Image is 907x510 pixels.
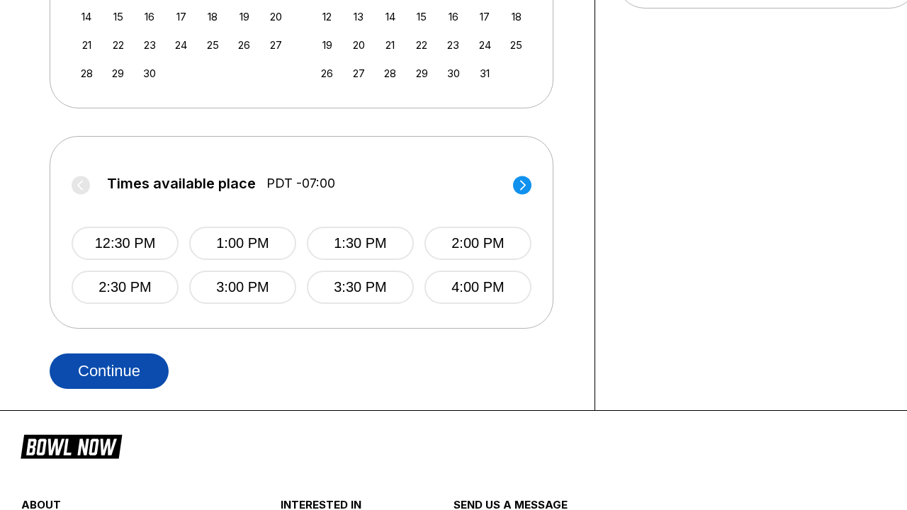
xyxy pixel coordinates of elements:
[108,64,128,83] div: Choose Monday, September 29th, 2025
[77,64,96,83] div: Choose Sunday, September 28th, 2025
[381,64,400,83] div: Choose Tuesday, October 28th, 2025
[349,7,368,26] div: Choose Monday, October 13th, 2025
[317,64,337,83] div: Choose Sunday, October 26th, 2025
[203,35,222,55] div: Choose Thursday, September 25th, 2025
[307,271,414,304] button: 3:30 PM
[50,353,169,389] button: Continue
[266,7,286,26] div: Choose Saturday, September 20th, 2025
[475,35,495,55] div: Choose Friday, October 24th, 2025
[349,64,368,83] div: Choose Monday, October 27th, 2025
[189,227,296,260] button: 1:00 PM
[412,35,432,55] div: Choose Wednesday, October 22nd, 2025
[507,7,526,26] div: Choose Saturday, October 18th, 2025
[475,7,495,26] div: Choose Friday, October 17th, 2025
[444,64,463,83] div: Choose Thursday, October 30th, 2025
[140,64,159,83] div: Choose Tuesday, September 30th, 2025
[412,7,432,26] div: Choose Wednesday, October 15th, 2025
[72,271,179,304] button: 2:30 PM
[140,7,159,26] div: Choose Tuesday, September 16th, 2025
[203,7,222,26] div: Choose Thursday, September 18th, 2025
[140,35,159,55] div: Choose Tuesday, September 23rd, 2025
[266,35,286,55] div: Choose Saturday, September 27th, 2025
[412,64,432,83] div: Choose Wednesday, October 29th, 2025
[77,7,96,26] div: Choose Sunday, September 14th, 2025
[171,7,191,26] div: Choose Wednesday, September 17th, 2025
[475,64,495,83] div: Choose Friday, October 31st, 2025
[189,271,296,304] button: 3:00 PM
[266,176,335,191] span: PDT -07:00
[107,176,256,191] span: Times available place
[444,7,463,26] div: Choose Thursday, October 16th, 2025
[317,35,337,55] div: Choose Sunday, October 19th, 2025
[424,227,531,260] button: 2:00 PM
[307,227,414,260] button: 1:30 PM
[444,35,463,55] div: Choose Thursday, October 23rd, 2025
[108,7,128,26] div: Choose Monday, September 15th, 2025
[235,7,254,26] div: Choose Friday, September 19th, 2025
[108,35,128,55] div: Choose Monday, September 22nd, 2025
[171,35,191,55] div: Choose Wednesday, September 24th, 2025
[72,227,179,260] button: 12:30 PM
[317,7,337,26] div: Choose Sunday, October 12th, 2025
[381,7,400,26] div: Choose Tuesday, October 14th, 2025
[381,35,400,55] div: Choose Tuesday, October 21st, 2025
[235,35,254,55] div: Choose Friday, September 26th, 2025
[77,35,96,55] div: Choose Sunday, September 21st, 2025
[507,35,526,55] div: Choose Saturday, October 25th, 2025
[424,271,531,304] button: 4:00 PM
[349,35,368,55] div: Choose Monday, October 20th, 2025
